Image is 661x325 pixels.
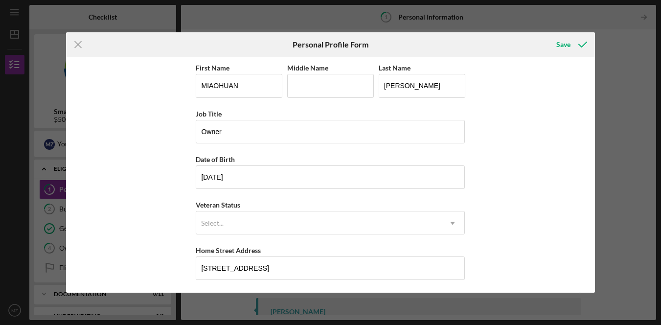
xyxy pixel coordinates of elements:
div: Select... [201,219,224,227]
h6: Personal Profile Form [293,40,368,49]
label: First Name [196,64,229,72]
button: Save [547,35,595,54]
div: Save [556,35,570,54]
label: Job Title [196,110,222,118]
label: City [196,292,208,300]
label: Home Street Address [196,246,261,255]
label: Last Name [379,64,410,72]
label: Middle Name [287,64,328,72]
label: Date of Birth [196,155,235,163]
